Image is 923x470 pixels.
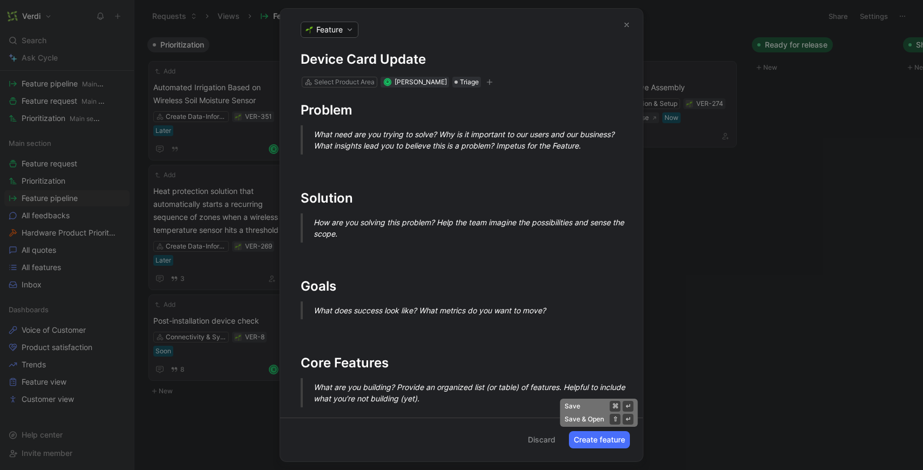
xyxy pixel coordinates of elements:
div: What are you building? Provide an organized list (or table) of features. Helpful to include what ... [314,381,635,404]
div: Goals [301,277,622,296]
div: Triage [452,77,481,88]
div: Solution [301,189,622,208]
div: R [384,79,390,85]
span: Feature [316,24,343,35]
div: How are you solving this problem? Help the team imagine the possibilities and sense the scope. [314,217,635,239]
div: Core Features [301,353,622,373]
span: [PERSON_NAME] [395,78,447,86]
div: Problem [301,100,622,120]
h1: Device Card Update [301,51,622,68]
img: 🌱 [306,26,313,33]
div: What does success look like? What metrics do you want to move? [314,305,635,316]
button: Discard [523,431,560,448]
button: Create feature [569,431,630,448]
div: Select Product Area [314,77,375,88]
div: What need are you trying to solve? Why is it important to our users and our business? What insigh... [314,129,635,151]
span: Triage [460,77,479,88]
